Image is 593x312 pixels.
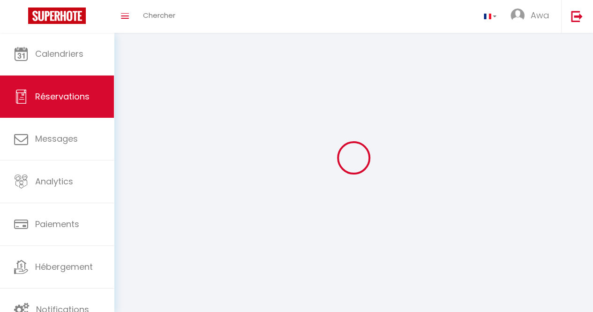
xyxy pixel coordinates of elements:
button: Ouvrir le widget de chat LiveChat [8,4,36,32]
span: Paiements [35,218,79,230]
span: Calendriers [35,48,83,60]
span: Hébergement [35,261,93,273]
img: ... [510,8,525,23]
span: Chercher [143,10,175,20]
span: Réservations [35,91,90,102]
span: Messages [35,133,78,145]
span: Awa [531,9,549,21]
img: Super Booking [28,8,86,24]
span: Analytics [35,175,73,187]
img: logout [571,10,583,22]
